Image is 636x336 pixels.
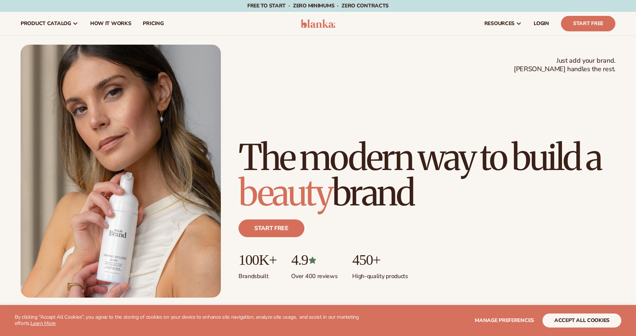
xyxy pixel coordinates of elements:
p: Brands built [239,268,276,280]
a: How It Works [84,12,137,35]
button: accept all cookies [543,314,621,328]
h1: The modern way to build a brand [239,140,615,211]
a: resources [478,12,528,35]
span: LOGIN [534,21,549,27]
a: Start Free [561,16,615,31]
span: resources [484,21,515,27]
p: 4.9 [291,252,338,268]
span: product catalog [21,21,71,27]
a: product catalog [15,12,84,35]
span: Manage preferences [475,317,534,324]
span: beauty [239,171,332,215]
img: logo [301,19,336,28]
p: 100K+ [239,252,276,268]
a: pricing [137,12,169,35]
p: 450+ [352,252,408,268]
span: How It Works [90,21,131,27]
button: Manage preferences [475,314,534,328]
p: By clicking "Accept All Cookies", you agree to the storing of cookies on your device to enhance s... [15,314,378,327]
span: Free to start · ZERO minimums · ZERO contracts [247,2,389,9]
a: Start free [239,219,304,237]
a: LOGIN [528,12,555,35]
p: High-quality products [352,268,408,280]
img: Female holding tanning mousse. [21,45,221,298]
span: Just add your brand. [PERSON_NAME] handles the rest. [514,56,615,74]
span: pricing [143,21,163,27]
a: Learn More [31,320,56,327]
p: Over 400 reviews [291,268,338,280]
